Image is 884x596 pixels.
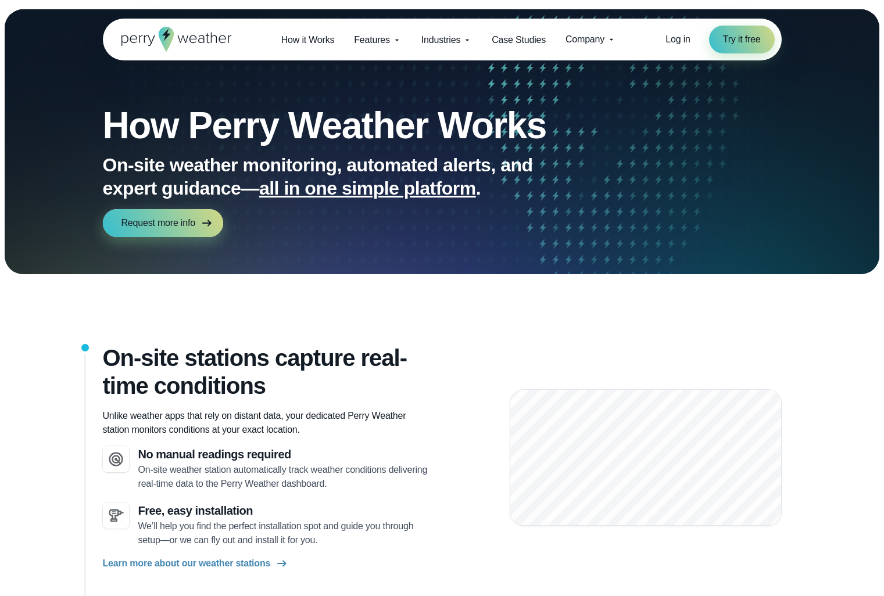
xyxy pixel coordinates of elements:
span: Case Studies [492,33,546,47]
span: Company [566,33,604,46]
a: Try it free [709,26,775,53]
span: Try it free [723,33,761,46]
p: On-site weather monitoring, automated alerts, and expert guidance— . [103,153,568,200]
h3: Free, easy installation [138,502,433,519]
span: Request more info [121,216,195,230]
a: Learn more about our weather stations [103,556,289,570]
h2: On-site stations capture real-time conditions [103,344,433,400]
a: How it Works [271,28,345,52]
h3: No manual readings required [138,446,433,463]
span: all in one simple platform [259,178,476,199]
a: Request more info [103,209,223,237]
p: Unlike weather apps that rely on distant data, your dedicated Perry Weather station monitors cond... [103,409,433,437]
a: Log in [665,33,690,46]
a: Case Studies [482,28,556,52]
span: Log in [665,34,690,44]
span: Features [354,33,390,47]
span: Learn more about our weather stations [103,556,271,570]
p: On-site weather station automatically track weather conditions delivering real-time data to the P... [138,463,433,491]
p: We’ll help you find the perfect installation spot and guide you through setup—or we can fly out a... [138,519,433,547]
span: Industries [421,33,460,47]
span: How it Works [281,33,335,47]
h1: How Perry Weather Works [103,107,607,144]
